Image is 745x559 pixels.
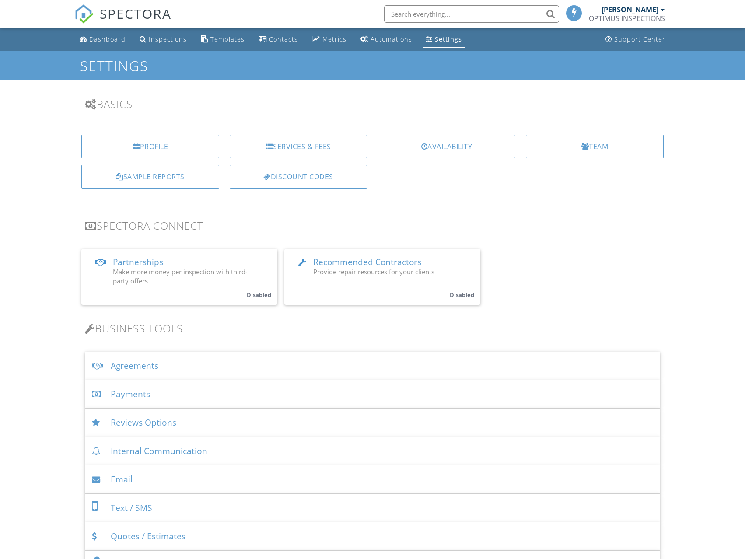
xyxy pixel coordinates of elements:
div: Email [85,465,660,494]
h3: Business Tools [85,322,660,334]
a: Discount Codes [230,165,367,189]
span: Make more money per inspection with third-party offers [113,267,248,285]
div: Dashboard [89,35,126,43]
a: Team [526,135,664,158]
div: OPTIMUS INSPECTIONS [589,14,665,23]
div: Inspections [149,35,187,43]
a: Templates [197,31,248,48]
a: Contacts [255,31,301,48]
small: Disabled [247,291,271,299]
a: Automations (Basic) [357,31,416,48]
div: Metrics [322,35,346,43]
div: [PERSON_NAME] [602,5,658,14]
span: Recommended Contractors [313,256,421,268]
h3: Basics [85,98,660,110]
div: Settings [435,35,462,43]
a: Services & Fees [230,135,367,158]
a: Sample Reports [81,165,219,189]
small: Disabled [450,291,474,299]
a: Settings [423,31,465,48]
a: Availability [378,135,515,158]
div: Payments [85,380,660,409]
div: Templates [210,35,245,43]
a: Partnerships Make more money per inspection with third-party offers Disabled [81,249,277,305]
div: Quotes / Estimates [85,522,660,551]
a: Dashboard [76,31,129,48]
div: Reviews Options [85,409,660,437]
a: SPECTORA [74,12,171,30]
a: Support Center [602,31,669,48]
div: Text / SMS [85,494,660,522]
span: Provide repair resources for your clients [313,267,434,276]
img: The Best Home Inspection Software - Spectora [74,4,94,24]
div: Agreements [85,352,660,380]
div: Automations [371,35,412,43]
input: Search everything... [384,5,559,23]
div: Internal Communication [85,437,660,465]
span: SPECTORA [100,4,171,23]
h3: Spectora Connect [85,220,660,231]
h1: Settings [80,58,665,73]
div: Contacts [269,35,298,43]
a: Metrics [308,31,350,48]
div: Support Center [614,35,665,43]
span: Partnerships [113,256,163,268]
a: Inspections [136,31,190,48]
a: Recommended Contractors Provide repair resources for your clients Disabled [284,249,480,305]
a: Profile [81,135,219,158]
